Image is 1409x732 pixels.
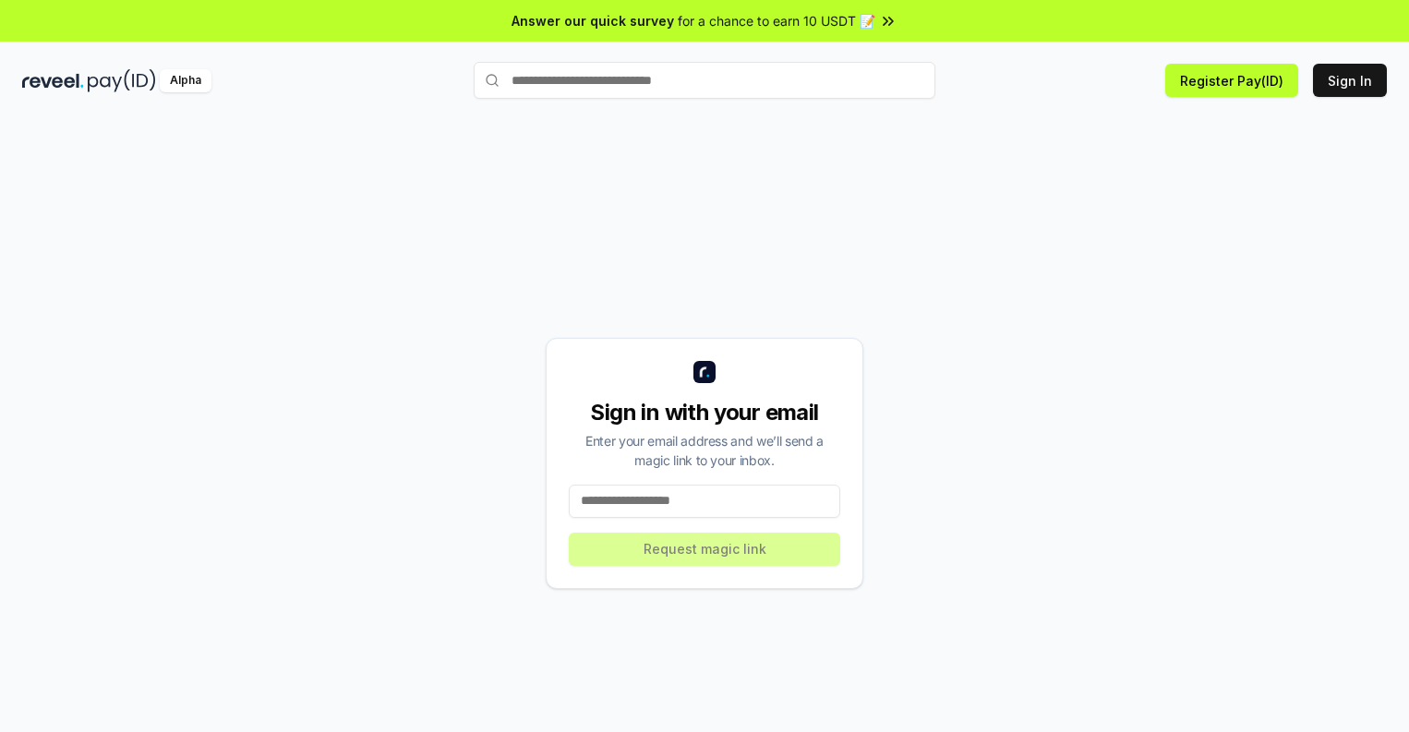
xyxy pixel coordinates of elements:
button: Register Pay(ID) [1165,64,1298,97]
div: Sign in with your email [569,398,840,427]
button: Sign In [1313,64,1387,97]
span: for a chance to earn 10 USDT 📝 [678,11,875,30]
img: reveel_dark [22,69,84,92]
div: Enter your email address and we’ll send a magic link to your inbox. [569,431,840,470]
img: logo_small [693,361,716,383]
div: Alpha [160,69,211,92]
img: pay_id [88,69,156,92]
span: Answer our quick survey [512,11,674,30]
